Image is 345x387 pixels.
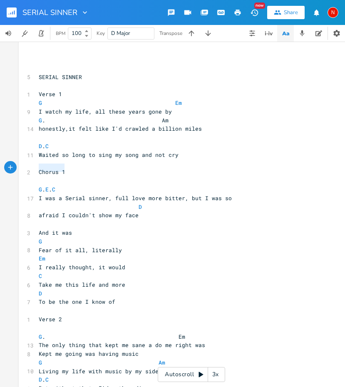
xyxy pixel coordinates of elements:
[39,238,42,245] span: G
[175,99,182,107] span: Em
[39,359,42,366] span: G
[39,142,49,150] span: .
[39,108,172,115] span: I watch my life, all these years gone by
[39,73,82,81] span: SERIAL SINNER
[39,194,232,202] span: I was a Serial sinner, full love more bitter, but I was so
[39,350,139,357] span: Kept me going was having music
[39,263,125,271] span: I really thought, it would
[208,367,223,382] div: 3x
[97,31,105,36] div: Key
[39,211,139,219] span: afraid I couldn't show my face
[39,186,42,193] span: G
[39,315,62,323] span: Verse 2
[39,125,202,132] span: honestly,it felt like I'd crawled a billion miles
[39,168,65,176] span: Chorus 1
[39,376,42,383] span: D
[56,31,65,36] div: BPM
[39,376,49,383] span: .
[328,7,338,18] div: nadaluttienrico
[22,9,77,16] span: SERIAL SINNER
[39,341,205,349] span: The only thing that kept me sane a do me right was
[39,255,45,262] span: Em
[39,298,115,305] span: To be the one I know of
[39,90,62,98] span: Verse 1
[39,333,42,340] span: G
[246,5,263,20] button: New
[39,99,42,107] span: G
[39,186,55,193] span: . .
[39,229,72,236] span: And it was
[39,333,185,340] span: . Em
[159,359,165,366] span: Am
[39,142,42,150] span: D
[39,151,179,159] span: Waited so long to sing my song and not cry
[254,2,265,9] div: New
[39,290,42,297] span: D
[45,142,49,150] span: C
[39,246,122,254] span: Fear of it all, literally
[52,186,55,193] span: C
[39,367,159,375] span: Living my life with music by my side
[45,376,49,383] span: C
[39,117,169,124] span: . Am
[284,9,298,16] div: Share
[158,367,225,382] div: Autoscroll
[39,272,42,280] span: C
[45,186,49,193] span: E
[267,6,305,19] button: Share
[159,31,182,36] div: Transpose
[39,117,42,124] span: G
[139,203,142,211] span: D
[111,30,130,37] span: D Major
[328,3,338,22] button: N
[39,281,125,288] span: Take me this life and more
